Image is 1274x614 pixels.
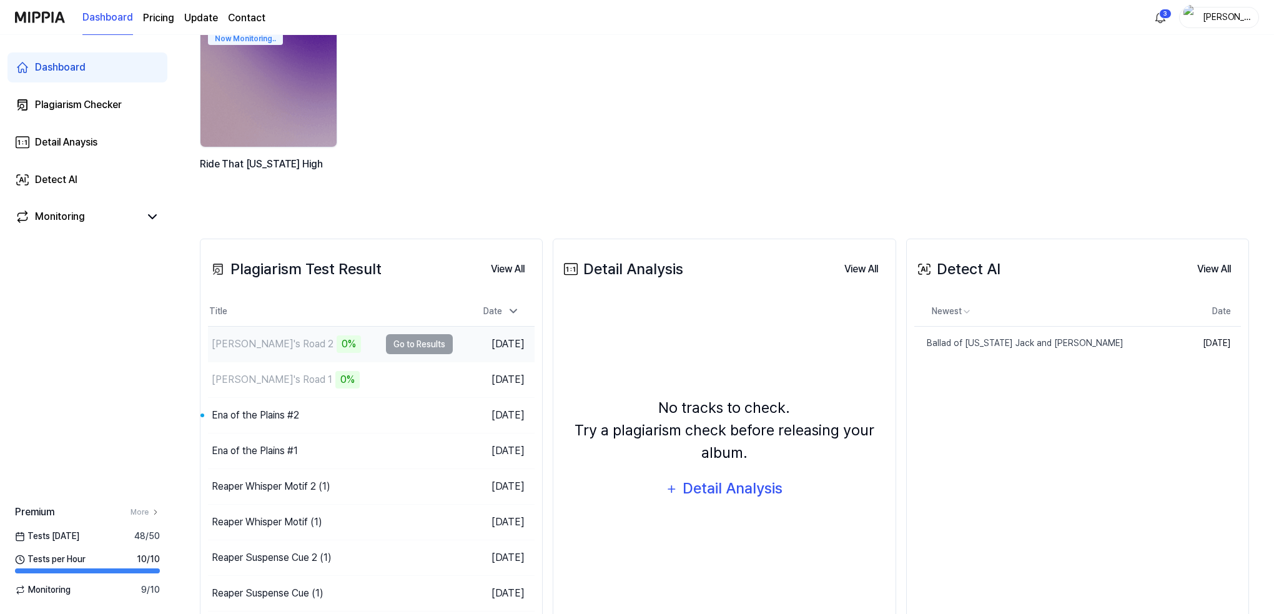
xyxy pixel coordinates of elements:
[200,22,340,201] a: Now Monitoring..backgroundIamgeRide That [US_STATE] High
[7,127,167,157] a: Detail Anaysis
[914,337,1123,350] div: Ballad of [US_STATE] Jack and [PERSON_NAME]
[453,576,535,612] td: [DATE]
[1153,10,1168,25] img: 알림
[141,583,160,597] span: 9 / 10
[1187,257,1241,282] button: View All
[1159,9,1172,19] div: 3
[228,11,265,26] a: Contact
[481,257,535,282] button: View All
[7,90,167,120] a: Plagiarism Checker
[212,550,332,565] div: Reaper Suspense Cue 2 (1)
[15,209,140,224] a: Monitoring
[453,327,535,362] td: [DATE]
[453,540,535,576] td: [DATE]
[658,474,791,504] button: Detail Analysis
[200,156,340,188] div: Ride That [US_STATE] High
[35,209,85,224] div: Monitoring
[143,11,174,26] button: Pricing
[453,433,535,469] td: [DATE]
[15,505,54,520] span: Premium
[335,371,360,389] div: 0%
[131,507,160,518] a: More
[7,165,167,195] a: Detect AI
[1150,7,1170,27] button: 알림3
[1202,10,1251,24] div: [PERSON_NAME]
[212,408,299,423] div: Ena of the Plains #2
[1168,327,1241,360] td: [DATE]
[208,297,453,327] th: Title
[212,479,330,494] div: Reaper Whisper Motif 2 (1)
[35,135,97,150] div: Detail Anaysis
[561,397,887,464] div: No tracks to check. Try a plagiarism check before releasing your album.
[453,398,535,433] td: [DATE]
[7,52,167,82] a: Dashboard
[35,97,122,112] div: Plagiarism Checker
[212,443,298,458] div: Ena of the Plains #1
[200,23,337,147] img: backgroundIamge
[337,335,361,353] div: 0%
[15,530,79,543] span: Tests [DATE]
[453,362,535,398] td: [DATE]
[834,257,888,282] button: View All
[478,301,525,322] div: Date
[682,477,784,500] div: Detail Analysis
[134,530,160,543] span: 48 / 50
[914,258,1000,280] div: Detect AI
[137,553,160,566] span: 10 / 10
[481,256,535,282] a: View All
[1179,7,1259,28] button: profile[PERSON_NAME]
[834,256,888,282] a: View All
[35,172,77,187] div: Detect AI
[212,515,322,530] div: Reaper Whisper Motif (1)
[82,1,133,35] a: Dashboard
[1183,5,1198,30] img: profile
[208,258,382,280] div: Plagiarism Test Result
[184,11,218,26] a: Update
[1168,297,1241,327] th: Date
[561,258,683,280] div: Detail Analysis
[914,327,1168,360] a: Ballad of [US_STATE] Jack and [PERSON_NAME]
[15,553,86,566] span: Tests per Hour
[15,583,71,597] span: Monitoring
[212,337,333,352] div: [PERSON_NAME]'s Road 2
[208,32,283,45] div: Now Monitoring..
[212,372,332,387] div: [PERSON_NAME]'s Road 1
[453,469,535,505] td: [DATE]
[1187,256,1241,282] a: View All
[212,586,323,601] div: Reaper Suspense Cue (1)
[35,60,86,75] div: Dashboard
[453,505,535,540] td: [DATE]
